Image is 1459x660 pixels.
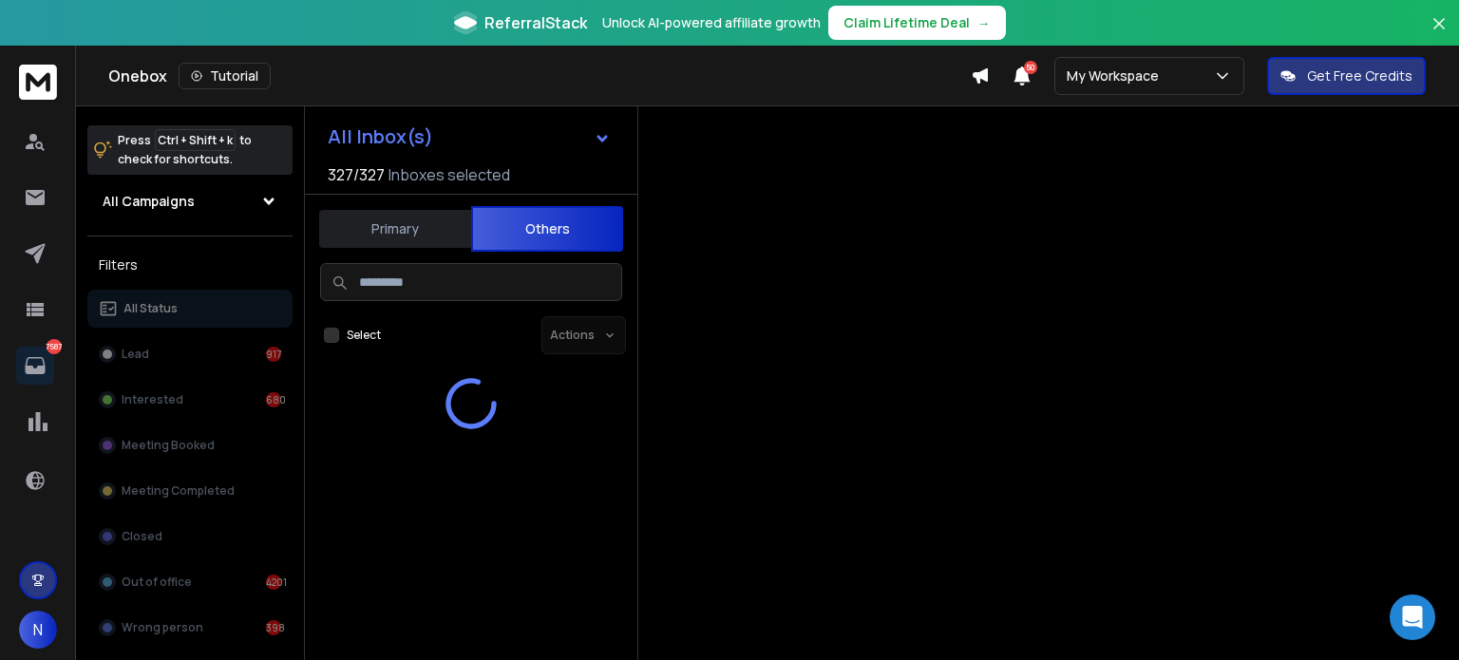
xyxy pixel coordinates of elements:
span: ReferralStack [484,11,587,34]
button: Get Free Credits [1267,57,1426,95]
a: 7587 [16,347,54,385]
h3: Inboxes selected [388,163,510,186]
span: 50 [1024,61,1037,74]
button: All Inbox(s) [313,118,626,156]
h1: All Campaigns [103,192,195,211]
p: 7587 [47,339,62,354]
h1: All Inbox(s) [328,127,433,146]
button: Primary [319,208,471,250]
label: Select [347,328,381,343]
p: Unlock AI-powered affiliate growth [602,13,821,32]
p: Get Free Credits [1307,66,1412,85]
span: Ctrl + Shift + k [155,129,236,151]
div: Open Intercom Messenger [1390,594,1435,640]
button: Others [471,206,623,252]
button: N [19,611,57,649]
button: Close banner [1427,11,1451,57]
button: Claim Lifetime Deal→ [828,6,1006,40]
span: 327 / 327 [328,163,385,186]
h3: Filters [87,252,293,278]
div: Onebox [108,63,971,89]
button: Tutorial [179,63,271,89]
p: My Workspace [1067,66,1166,85]
p: Press to check for shortcuts. [118,131,252,169]
span: → [977,13,991,32]
button: All Campaigns [87,182,293,220]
